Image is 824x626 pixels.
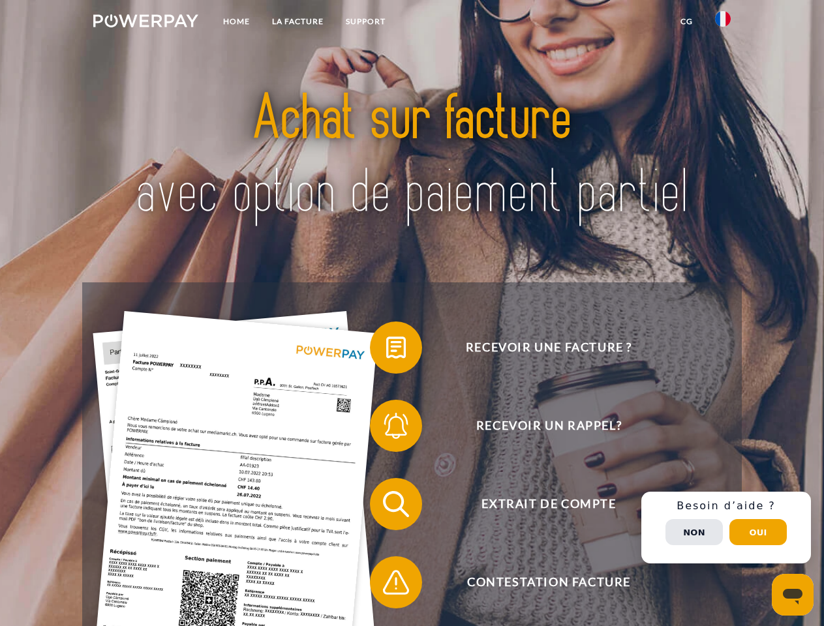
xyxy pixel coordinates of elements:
button: Oui [729,519,787,545]
img: logo-powerpay-white.svg [93,14,198,27]
span: Extrait de compte [389,478,709,530]
img: qb_search.svg [380,488,412,520]
img: qb_warning.svg [380,566,412,599]
a: Support [335,10,397,33]
span: Contestation Facture [389,556,709,608]
button: Extrait de compte [370,478,709,530]
button: Non [665,519,723,545]
button: Contestation Facture [370,556,709,608]
a: LA FACTURE [261,10,335,33]
a: Home [212,10,261,33]
img: fr [715,11,731,27]
img: qb_bill.svg [380,331,412,364]
iframe: Bouton de lancement de la fenêtre de messagerie [772,574,814,616]
div: Schnellhilfe [641,492,811,563]
img: title-powerpay_fr.svg [125,63,699,250]
h3: Besoin d’aide ? [649,499,803,513]
a: CG [669,10,704,33]
img: qb_bell.svg [380,410,412,442]
span: Recevoir une facture ? [389,321,709,374]
button: Recevoir un rappel? [370,400,709,452]
span: Recevoir un rappel? [389,400,709,452]
button: Recevoir une facture ? [370,321,709,374]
